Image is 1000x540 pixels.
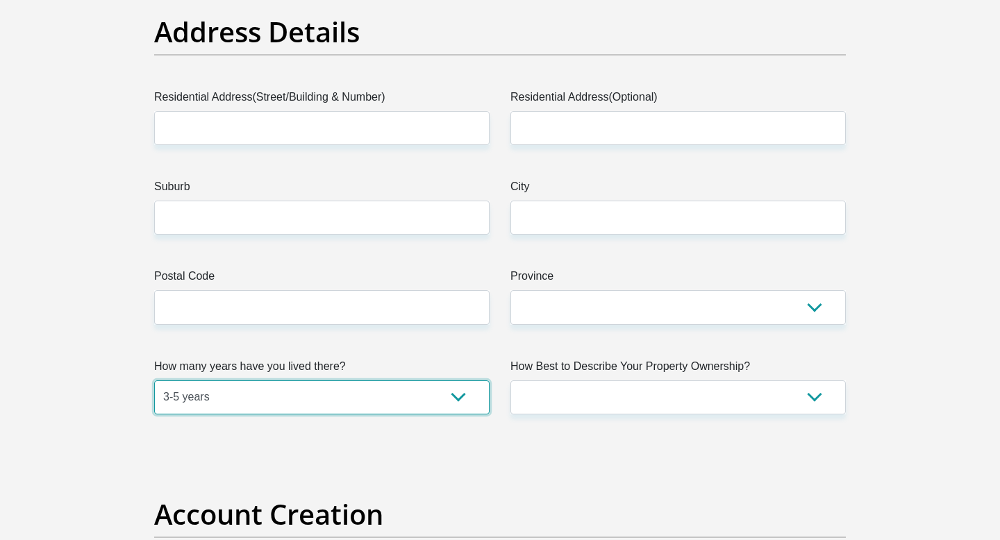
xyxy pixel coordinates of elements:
[510,268,846,290] label: Province
[154,89,490,111] label: Residential Address(Street/Building & Number)
[510,358,846,380] label: How Best to Describe Your Property Ownership?
[154,358,490,380] label: How many years have you lived there?
[510,89,846,111] label: Residential Address(Optional)
[154,380,490,414] select: Please select a value
[510,178,846,201] label: City
[154,268,490,290] label: Postal Code
[510,201,846,235] input: City
[510,111,846,145] input: Address line 2 (Optional)
[154,111,490,145] input: Valid residential address
[510,290,846,324] select: Please Select a Province
[154,498,846,531] h2: Account Creation
[510,380,846,414] select: Please select a value
[154,290,490,324] input: Postal Code
[154,15,846,49] h2: Address Details
[154,201,490,235] input: Suburb
[154,178,490,201] label: Suburb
